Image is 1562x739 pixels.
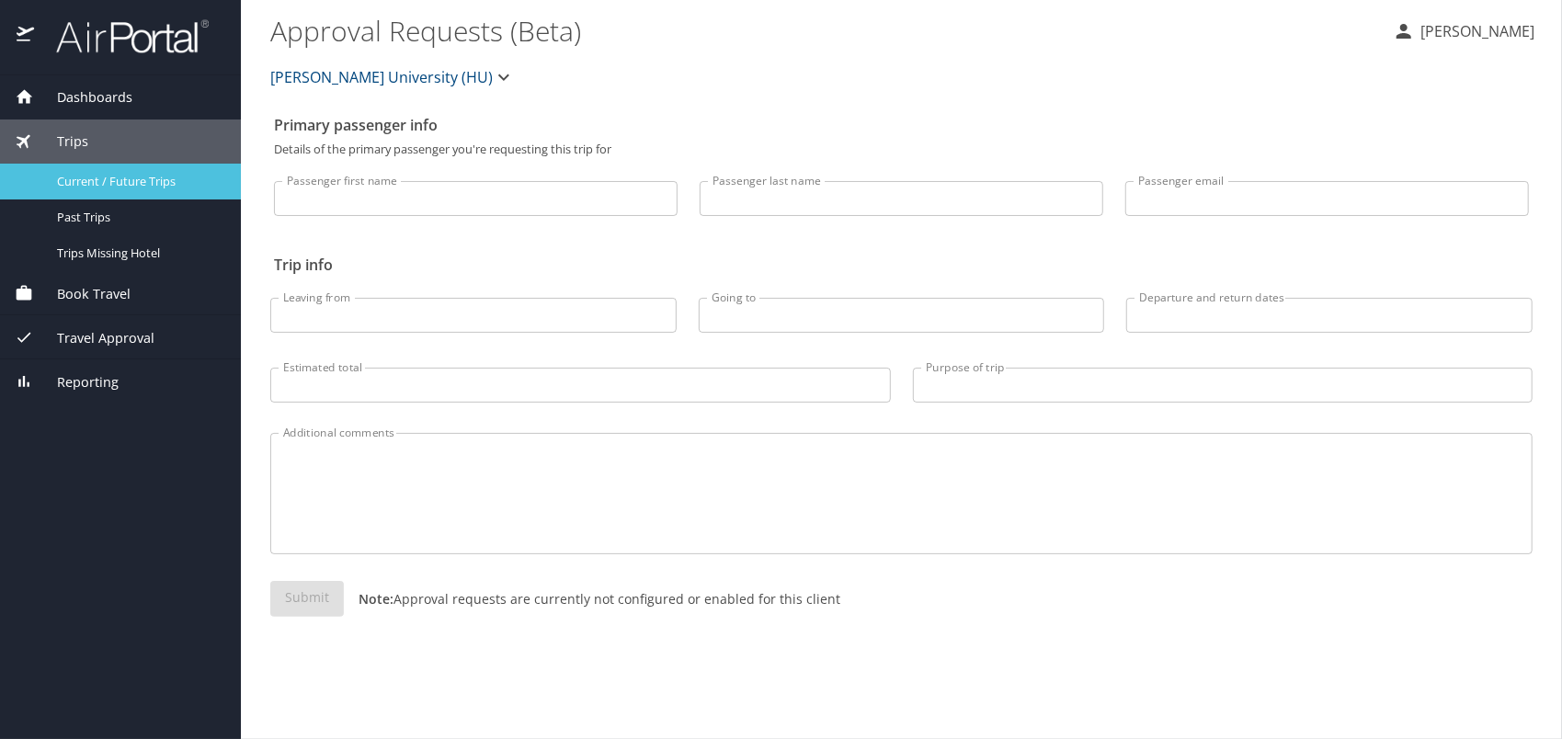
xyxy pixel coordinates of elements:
[34,131,88,152] span: Trips
[36,18,209,54] img: airportal-logo.png
[34,284,131,304] span: Book Travel
[263,59,522,96] button: [PERSON_NAME] University (HU)
[34,372,119,392] span: Reporting
[34,87,132,108] span: Dashboards
[359,590,393,608] strong: Note:
[270,2,1378,59] h1: Approval Requests (Beta)
[17,18,36,54] img: icon-airportal.png
[270,64,493,90] span: [PERSON_NAME] University (HU)
[344,589,840,608] p: Approval requests are currently not configured or enabled for this client
[274,110,1529,140] h2: Primary passenger info
[57,209,219,226] span: Past Trips
[34,328,154,348] span: Travel Approval
[274,250,1529,279] h2: Trip info
[1385,15,1542,48] button: [PERSON_NAME]
[1415,20,1534,42] p: [PERSON_NAME]
[57,173,219,190] span: Current / Future Trips
[274,143,1529,155] p: Details of the primary passenger you're requesting this trip for
[57,244,219,262] span: Trips Missing Hotel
